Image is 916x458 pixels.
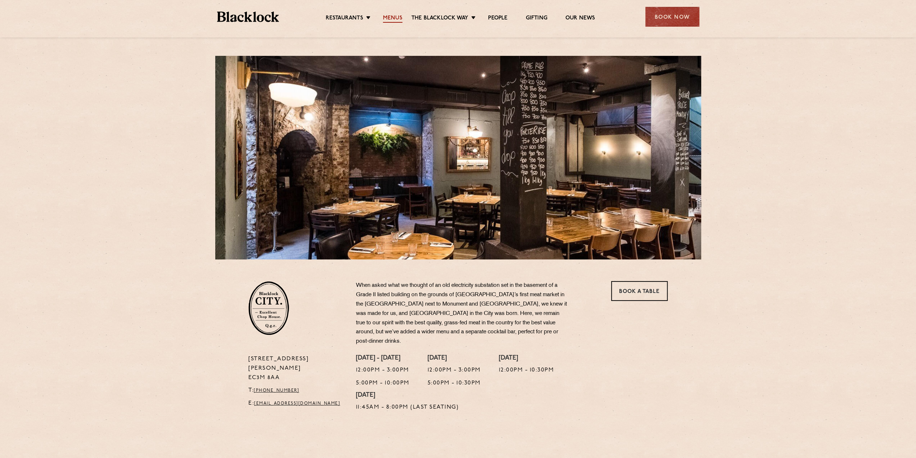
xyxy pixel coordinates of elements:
p: 12:00pm - 3:00pm [428,366,481,375]
a: Our News [565,15,595,23]
p: 12:00pm - 10:30pm [499,366,554,375]
h4: [DATE] [356,392,459,400]
h4: [DATE] [428,355,481,363]
p: E: [248,399,345,408]
h4: [DATE] - [DATE] [356,355,410,363]
a: Book a Table [611,281,668,301]
a: The Blacklock Way [411,15,468,23]
p: When asked what we thought of an old electricity substation set in the basement of a Grade II lis... [356,281,568,346]
p: [STREET_ADDRESS][PERSON_NAME] EC3M 8AA [248,355,345,383]
img: BL_Textured_Logo-footer-cropped.svg [217,12,279,22]
p: 12:00pm - 3:00pm [356,366,410,375]
p: 11:45am - 8:00pm (Last Seating) [356,403,459,412]
a: [PHONE_NUMBER] [254,388,299,393]
a: Gifting [525,15,547,23]
a: People [488,15,507,23]
p: 5:00pm - 10:30pm [428,379,481,388]
img: City-stamp-default.svg [248,281,289,335]
p: T: [248,386,345,395]
a: Restaurants [326,15,363,23]
a: Menus [383,15,402,23]
div: Book Now [645,7,699,27]
a: [EMAIL_ADDRESS][DOMAIN_NAME] [254,401,340,406]
h4: [DATE] [499,355,554,363]
p: 5:00pm - 10:00pm [356,379,410,388]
